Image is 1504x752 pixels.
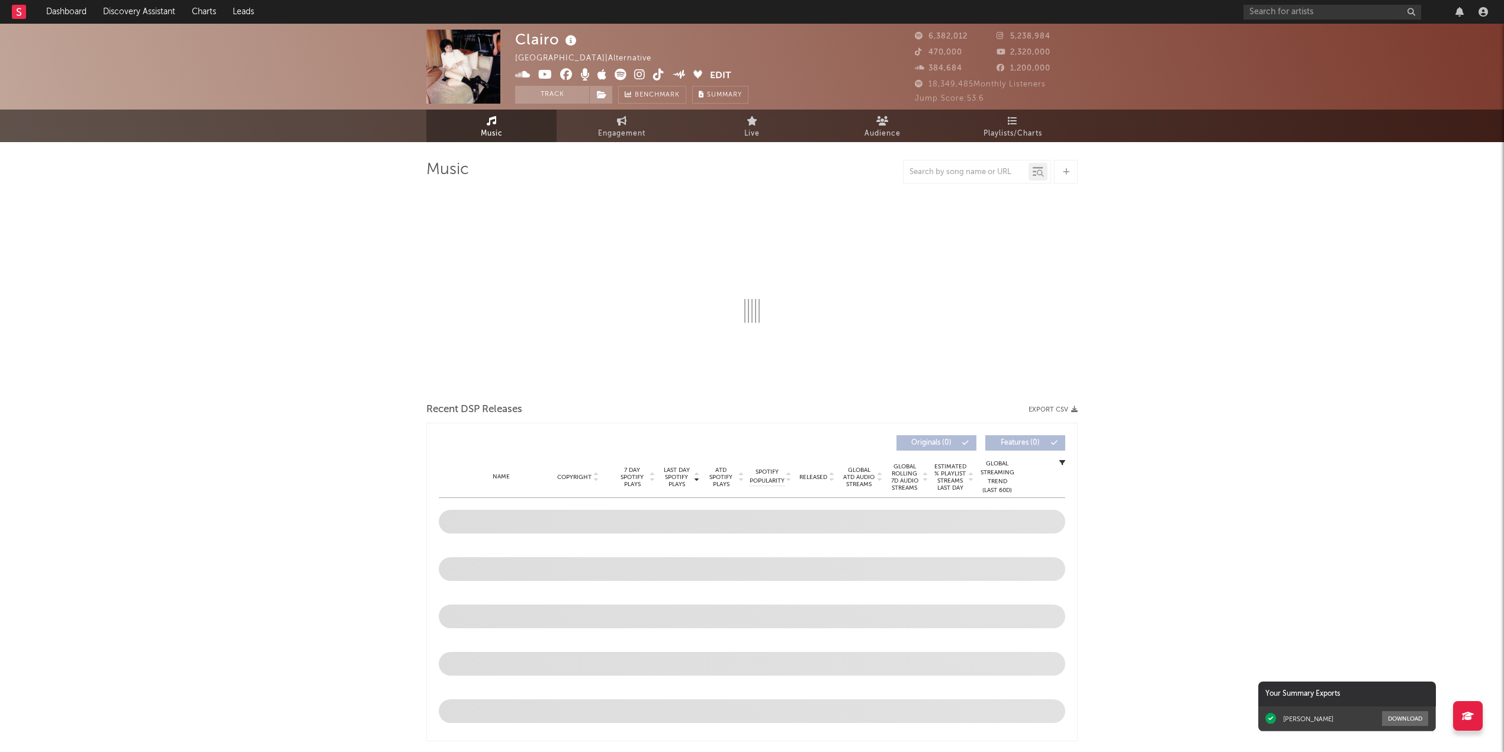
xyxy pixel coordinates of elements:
button: Features(0) [985,435,1065,451]
span: Estimated % Playlist Streams Last Day [934,463,966,491]
span: 470,000 [915,49,962,56]
span: Summary [707,92,742,98]
button: Edit [710,69,731,83]
button: Export CSV [1029,406,1078,413]
span: Global ATD Audio Streams [843,467,875,488]
span: Benchmark [635,88,680,102]
div: [GEOGRAPHIC_DATA] | Alternative [515,52,665,66]
a: Engagement [557,110,687,142]
span: Live [744,127,760,141]
div: Name [462,473,540,481]
span: Engagement [598,127,645,141]
span: Copyright [557,474,592,481]
a: Playlists/Charts [947,110,1078,142]
span: Spotify Popularity [750,468,785,486]
span: 6,382,012 [915,33,968,40]
span: Jump Score: 53.6 [915,95,984,102]
span: Last Day Spotify Plays [661,467,692,488]
span: Music [481,127,503,141]
input: Search by song name or URL [904,168,1029,177]
a: Live [687,110,817,142]
span: 1,200,000 [997,65,1050,72]
button: Download [1382,711,1428,726]
span: Audience [865,127,901,141]
a: Audience [817,110,947,142]
span: 2,320,000 [997,49,1050,56]
span: Global Rolling 7D Audio Streams [888,463,921,491]
span: Recent DSP Releases [426,403,522,417]
span: 384,684 [915,65,962,72]
span: 18,349,485 Monthly Listeners [915,81,1046,88]
div: Your Summary Exports [1258,682,1436,706]
span: Playlists/Charts [984,127,1042,141]
span: ATD Spotify Plays [705,467,737,488]
span: Released [799,474,827,481]
input: Search for artists [1243,5,1421,20]
a: Benchmark [618,86,686,104]
span: Features ( 0 ) [993,439,1047,446]
span: 7 Day Spotify Plays [616,467,648,488]
button: Originals(0) [896,435,976,451]
span: 5,238,984 [997,33,1050,40]
a: Music [426,110,557,142]
span: Originals ( 0 ) [904,439,959,446]
button: Summary [692,86,748,104]
div: [PERSON_NAME] [1283,715,1333,723]
div: Clairo [515,30,580,49]
button: Track [515,86,589,104]
div: Global Streaming Trend (Last 60D) [979,459,1015,495]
